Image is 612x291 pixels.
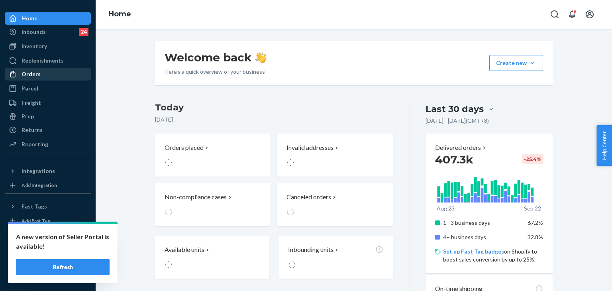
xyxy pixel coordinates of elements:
[547,6,563,22] button: Open Search Box
[5,26,91,38] a: Inbounds24
[437,204,455,212] p: Aug 23
[155,236,269,279] button: Available units
[165,245,204,254] p: Available units
[5,200,91,213] button: Fast Tags
[22,140,48,148] div: Reporting
[5,269,91,282] button: Give Feedback
[22,14,37,22] div: Home
[582,6,598,22] button: Open account menu
[435,153,473,166] span: 407.3k
[165,193,227,202] p: Non-compliance cases
[426,103,484,115] div: Last 30 days
[22,217,50,224] div: Add Fast Tag
[564,6,580,22] button: Open notifications
[22,167,55,175] div: Integrations
[22,203,47,210] div: Fast Tags
[286,193,331,202] p: Canceled orders
[155,134,271,177] button: Orders placed
[5,12,91,25] a: Home
[5,216,91,226] a: Add Fast Tag
[443,248,543,263] p: on Shopify to boost sales conversion by up to 25%.
[5,242,91,255] a: Talk to Support
[443,248,504,255] a: Set up Fast Tag badges
[22,28,46,36] div: Inbounds
[79,28,88,36] div: 24
[426,117,489,125] p: [DATE] - [DATE] ( GMT+8 )
[155,116,393,124] p: [DATE]
[16,232,110,251] p: A new version of Seller Portal is available!
[279,236,392,279] button: Inbounding units
[5,138,91,151] a: Reporting
[522,154,543,164] div: -25.4 %
[22,99,41,107] div: Freight
[22,126,43,134] div: Returns
[5,96,91,109] a: Freight
[277,134,392,177] button: Invalid addresses
[5,82,91,95] a: Parcel
[5,54,91,67] a: Replenishments
[255,52,266,63] img: hand-wave emoji
[22,42,47,50] div: Inventory
[596,125,612,166] button: Help Center
[524,204,541,212] p: Sep 22
[443,219,522,227] p: 1 - 3 business days
[155,101,393,114] h3: Today
[165,143,204,152] p: Orders placed
[102,3,137,26] ol: breadcrumbs
[5,68,91,81] a: Orders
[489,55,543,71] button: Create new
[443,233,522,241] p: 4+ business days
[16,259,110,275] button: Refresh
[5,229,91,242] a: Settings
[5,110,91,123] a: Prep
[528,219,543,226] span: 67.2%
[528,234,543,240] span: 32.8%
[108,10,131,18] a: Home
[5,165,91,177] button: Integrations
[435,143,487,152] button: Delivered orders
[22,182,57,189] div: Add Integration
[5,124,91,136] a: Returns
[22,70,41,78] div: Orders
[5,256,91,269] a: Help Center
[165,68,266,76] p: Here’s a quick overview of your business
[286,143,333,152] p: Invalid addresses
[155,183,271,226] button: Non-compliance cases
[5,181,91,190] a: Add Integration
[277,183,392,226] button: Canceled orders
[22,57,64,65] div: Replenishments
[165,50,266,65] h1: Welcome back
[22,112,34,120] div: Prep
[288,245,333,254] p: Inbounding units
[22,85,38,92] div: Parcel
[5,40,91,53] a: Inventory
